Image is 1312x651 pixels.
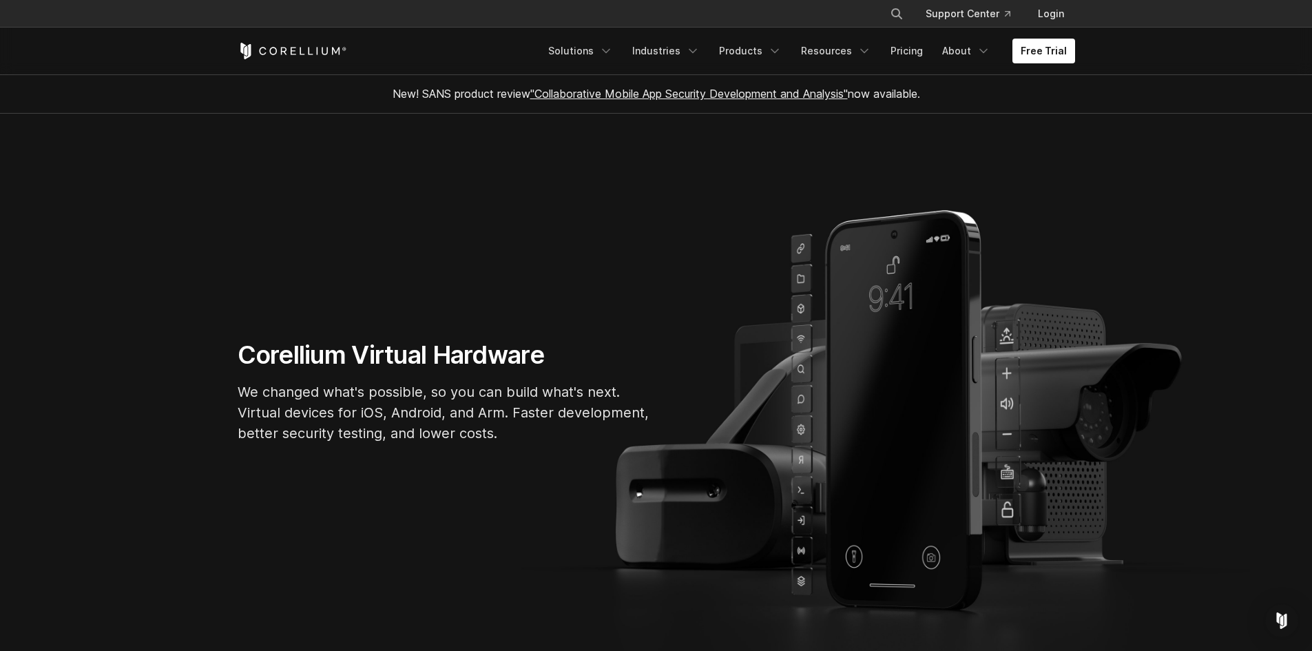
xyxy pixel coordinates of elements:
[1027,1,1075,26] a: Login
[915,1,1021,26] a: Support Center
[934,39,999,63] a: About
[711,39,790,63] a: Products
[884,1,909,26] button: Search
[793,39,879,63] a: Resources
[1265,604,1298,637] div: Open Intercom Messenger
[238,43,347,59] a: Corellium Home
[540,39,621,63] a: Solutions
[540,39,1075,63] div: Navigation Menu
[238,382,651,444] p: We changed what's possible, so you can build what's next. Virtual devices for iOS, Android, and A...
[530,87,848,101] a: "Collaborative Mobile App Security Development and Analysis"
[873,1,1075,26] div: Navigation Menu
[1012,39,1075,63] a: Free Trial
[624,39,708,63] a: Industries
[393,87,920,101] span: New! SANS product review now available.
[882,39,931,63] a: Pricing
[238,340,651,371] h1: Corellium Virtual Hardware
